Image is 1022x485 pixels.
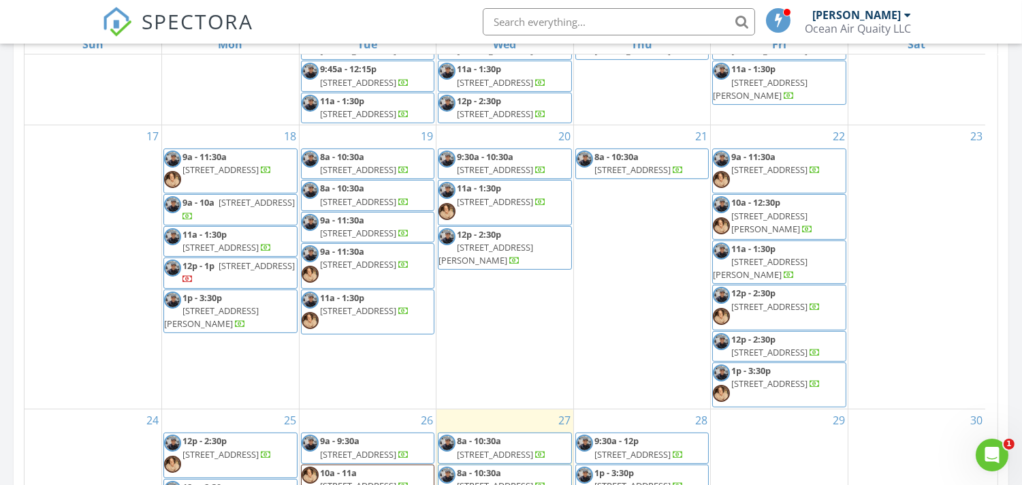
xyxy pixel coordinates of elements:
a: 10a - 12:30p [STREET_ADDRESS][PERSON_NAME] [731,196,813,234]
a: Go to August 30, 2025 [968,409,985,431]
a: Go to August 24, 2025 [144,409,161,431]
span: [STREET_ADDRESS] [731,377,808,390]
a: 9a - 11:30a [STREET_ADDRESS] [163,148,298,193]
td: Go to August 22, 2025 [711,125,848,409]
span: [STREET_ADDRESS] [457,76,533,89]
img: ocean.jpg [302,182,319,199]
a: 9:45a - 12:15p [STREET_ADDRESS] [320,63,409,88]
img: ocean.jpg [302,292,319,309]
a: SPECTORA [102,18,253,47]
a: 11a - 1:30p [STREET_ADDRESS] [301,93,435,123]
img: img_1393.jpeg [302,467,319,484]
a: 9:30a - 10:30a [STREET_ADDRESS] [438,148,572,179]
img: img_1393.jpeg [713,385,730,402]
a: 9a - 11:30a [STREET_ADDRESS] [182,151,272,176]
td: Go to August 21, 2025 [573,125,711,409]
img: ocean.jpg [713,196,730,213]
a: 8a - 10:30a [STREET_ADDRESS] [594,151,684,176]
span: 9:45a - 12:15p [320,63,377,75]
img: ocean.jpg [164,151,181,168]
span: 9a - 11:30a [320,245,364,257]
span: [STREET_ADDRESS][PERSON_NAME] [713,76,808,101]
span: 10a - 12:30p [731,196,780,208]
td: Go to August 18, 2025 [162,125,300,409]
a: 9a - 11:30a [STREET_ADDRESS] [712,148,846,193]
a: 8a - 10:30a [STREET_ADDRESS] [301,148,435,179]
a: 9a - 11:30a [STREET_ADDRESS] [301,212,435,242]
span: 12p - 2:30p [457,228,501,240]
img: img_1393.jpeg [164,171,181,188]
img: ocean.jpg [576,151,593,168]
img: ocean.jpg [576,435,593,452]
a: 9:45a - 12:15p [STREET_ADDRESS] [301,61,435,91]
span: 10a - 11a [320,467,357,479]
a: 11a - 1:30p [STREET_ADDRESS] [438,61,572,91]
img: ocean.jpg [438,467,456,484]
a: 8a - 10:30a [STREET_ADDRESS] [457,435,546,460]
img: ocean.jpg [713,287,730,304]
span: 1 [1004,439,1015,450]
span: 11a - 1:30p [320,95,364,107]
img: ocean.jpg [302,151,319,168]
span: 9a - 11:30a [731,151,776,163]
span: [STREET_ADDRESS][PERSON_NAME] [438,241,533,266]
a: 8a - 10:30a [STREET_ADDRESS] [438,433,572,463]
a: 12p - 2:30p [STREET_ADDRESS] [163,433,298,478]
a: 9a - 11:30a [STREET_ADDRESS] [320,214,409,239]
span: [STREET_ADDRESS] [320,227,396,239]
a: 1p - 3:30p [STREET_ADDRESS][PERSON_NAME] [163,290,298,334]
a: 12p - 2:30p [STREET_ADDRESS] [731,287,820,312]
span: 1p - 3:30p [731,364,771,377]
span: [STREET_ADDRESS] [182,448,259,460]
span: 12p - 2:30p [457,95,501,107]
a: 9:30a - 12p [STREET_ADDRESS] [575,433,709,463]
span: 9a - 10a [182,196,214,208]
a: Go to August 28, 2025 [692,409,710,431]
img: ocean.jpg [438,435,456,452]
img: ocean.jpg [164,435,181,452]
a: Go to August 20, 2025 [556,125,573,147]
img: img_1393.jpeg [713,171,730,188]
a: 11a - 1:30p [STREET_ADDRESS][PERSON_NAME] [713,63,808,101]
img: ocean.jpg [438,95,456,112]
img: ocean.jpg [713,242,730,260]
td: Go to August 17, 2025 [25,125,162,409]
img: ocean.jpg [164,196,181,213]
a: 9:30a - 10:30a [STREET_ADDRESS] [457,151,546,176]
img: ocean.jpg [438,182,456,199]
a: 12p - 2:30p [STREET_ADDRESS] [712,285,846,330]
img: ocean.jpg [438,228,456,245]
a: 11a - 1:30p [STREET_ADDRESS] [457,63,546,88]
a: Go to August 19, 2025 [418,125,436,147]
span: [STREET_ADDRESS] [594,448,671,460]
span: SPECTORA [142,7,253,35]
a: 12p - 2:30p [STREET_ADDRESS][PERSON_NAME] [438,226,572,270]
a: 9a - 11:30a [STREET_ADDRESS] [731,151,820,176]
img: ocean.jpg [164,228,181,245]
span: [STREET_ADDRESS][PERSON_NAME] [713,255,808,281]
a: 8a - 10:30a [STREET_ADDRESS] [301,180,435,210]
img: ocean.jpg [438,63,456,80]
a: Go to August 29, 2025 [830,409,848,431]
a: 12p - 2:30p [STREET_ADDRESS] [712,331,846,362]
input: Search everything... [483,8,755,35]
span: 11a - 1:30p [731,63,776,75]
img: ocean.jpg [438,151,456,168]
span: [STREET_ADDRESS] [320,258,396,270]
span: 12p - 2:30p [731,287,776,299]
a: 11a - 1:30p [STREET_ADDRESS] [457,182,546,207]
a: 9a - 9:30a [STREET_ADDRESS] [320,435,409,460]
span: 11a - 1:30p [457,182,501,194]
img: ocean.jpg [164,260,181,277]
span: 8a - 10:30a [594,151,639,163]
a: Go to August 25, 2025 [281,409,299,431]
td: Go to August 20, 2025 [436,125,574,409]
a: 11a - 1:30p [STREET_ADDRESS] [163,226,298,257]
a: Thursday [629,35,656,54]
a: Go to August 26, 2025 [418,409,436,431]
span: [STREET_ADDRESS] [219,260,295,272]
iframe: Intercom live chat [976,439,1008,471]
span: [STREET_ADDRESS][PERSON_NAME] [731,210,808,235]
span: 8a - 10:30a [320,151,364,163]
img: The Best Home Inspection Software - Spectora [102,7,132,37]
